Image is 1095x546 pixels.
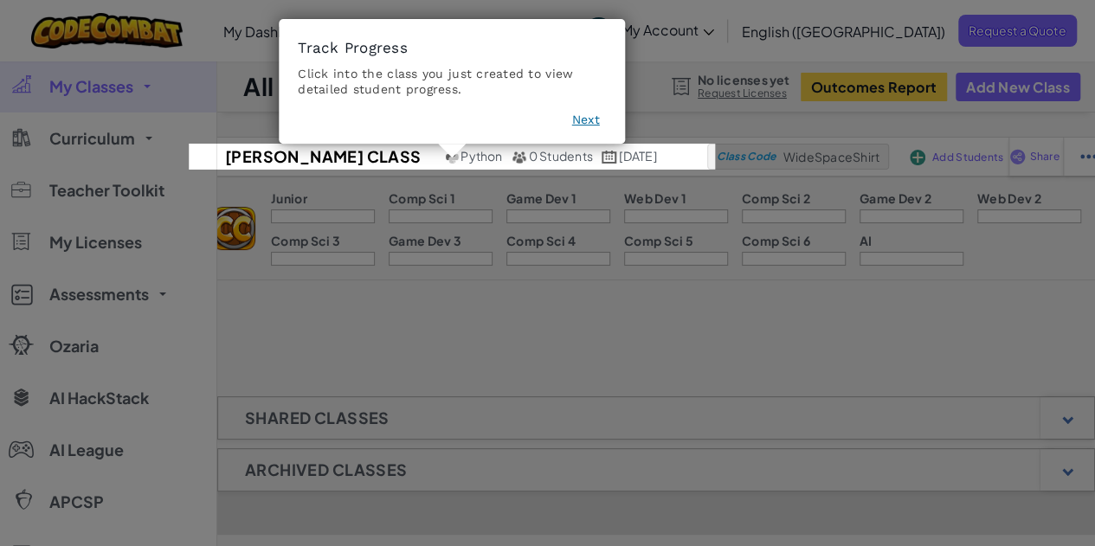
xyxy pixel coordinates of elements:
[298,66,606,97] div: Click into the class you just created to view detailed student progress.
[512,151,527,164] img: MultipleUsers.png
[529,148,593,164] span: 0 Students
[199,144,708,170] a: [PERSON_NAME] Class Python 0 Students [DATE]
[298,38,606,57] h3: Track Progress
[446,151,459,164] img: python.png
[602,151,617,164] img: calendar.svg
[619,148,656,164] span: [DATE]
[572,112,600,129] button: Next
[199,144,442,170] h2: [PERSON_NAME] Class
[461,148,502,164] span: Python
